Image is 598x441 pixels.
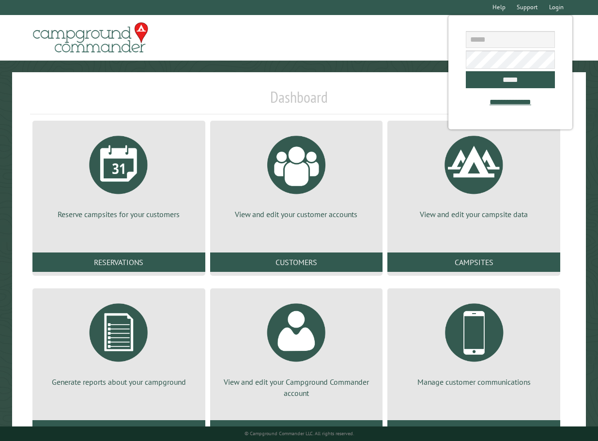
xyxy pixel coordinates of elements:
[44,209,194,220] p: Reserve campsites for your customers
[44,377,194,387] p: Generate reports about your campground
[32,252,205,272] a: Reservations
[44,128,194,220] a: Reserve campsites for your customers
[32,420,205,440] a: Reports
[30,88,568,114] h1: Dashboard
[222,296,371,398] a: View and edit your Campground Commander account
[222,128,371,220] a: View and edit your customer accounts
[222,209,371,220] p: View and edit your customer accounts
[399,209,549,220] p: View and edit your campsite data
[210,420,383,440] a: Account
[222,377,371,398] p: View and edit your Campground Commander account
[30,19,151,57] img: Campground Commander
[387,252,560,272] a: Campsites
[387,420,560,440] a: Communications
[399,377,549,387] p: Manage customer communications
[210,252,383,272] a: Customers
[399,296,549,387] a: Manage customer communications
[245,430,354,437] small: © Campground Commander LLC. All rights reserved.
[399,128,549,220] a: View and edit your campsite data
[44,296,194,387] a: Generate reports about your campground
